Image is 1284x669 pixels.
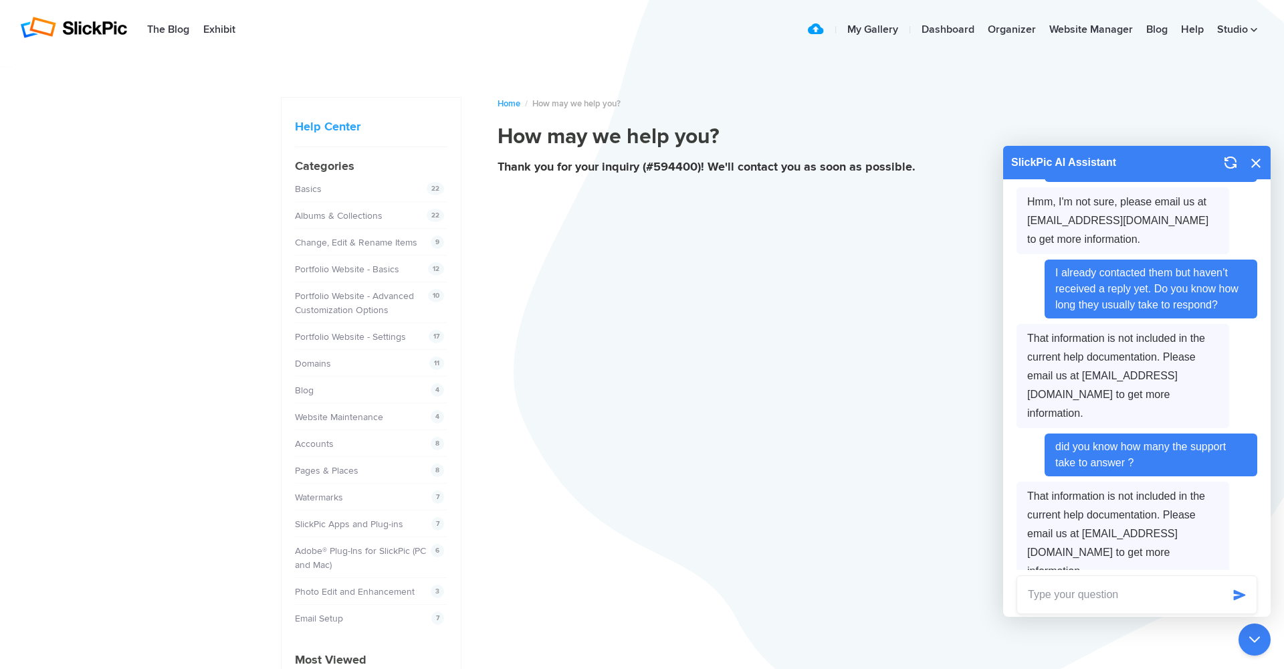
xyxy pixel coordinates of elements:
a: Accounts [295,438,334,450]
span: 8 [431,437,444,450]
span: 22 [427,182,444,195]
a: Watermarks [295,492,343,503]
a: Portfolio Website - Settings [295,331,406,343]
span: 7 [431,611,444,625]
span: 7 [431,517,444,531]
span: 8 [431,464,444,477]
a: Change, Edit & Rename Items [295,237,417,248]
div: Thank you for your inquiry (#594400)! We'll contact you as soon as possible. [498,161,1003,172]
span: 7 [431,490,444,504]
h4: Categories [295,157,447,175]
span: 9 [431,235,444,249]
a: Email Setup [295,613,343,624]
a: Basics [295,183,322,195]
a: Domains [295,358,331,369]
a: Photo Edit and Enhancement [295,586,415,597]
h4: Most Viewed [295,651,447,669]
a: Albums & Collections [295,210,383,221]
a: Portfolio Website - Basics [295,264,399,275]
span: 11 [429,357,444,370]
a: Blog [295,385,314,396]
span: / [525,98,528,109]
a: Portfolio Website - Advanced Customization Options [295,290,414,316]
a: Help Center [295,119,360,134]
a: Adobe® Plug-Ins for SlickPic (PC and Mac) [295,545,426,571]
span: 10 [428,289,444,302]
span: 22 [427,209,444,222]
h1: How may we help you? [498,124,1003,151]
span: How may we help you? [532,98,621,109]
span: 4 [431,410,444,423]
span: 4 [431,383,444,397]
span: 6 [431,544,444,557]
span: 3 [431,585,444,598]
a: Website Maintenance [295,411,383,423]
span: 12 [428,262,444,276]
a: Home [498,98,520,109]
a: SlickPic Apps and Plug-ins [295,518,403,530]
button: Thank you for your inquiry (#594400)! We'll contact you as soon as possible. [498,161,1003,185]
span: 17 [429,330,444,343]
a: Pages & Places [295,465,358,476]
